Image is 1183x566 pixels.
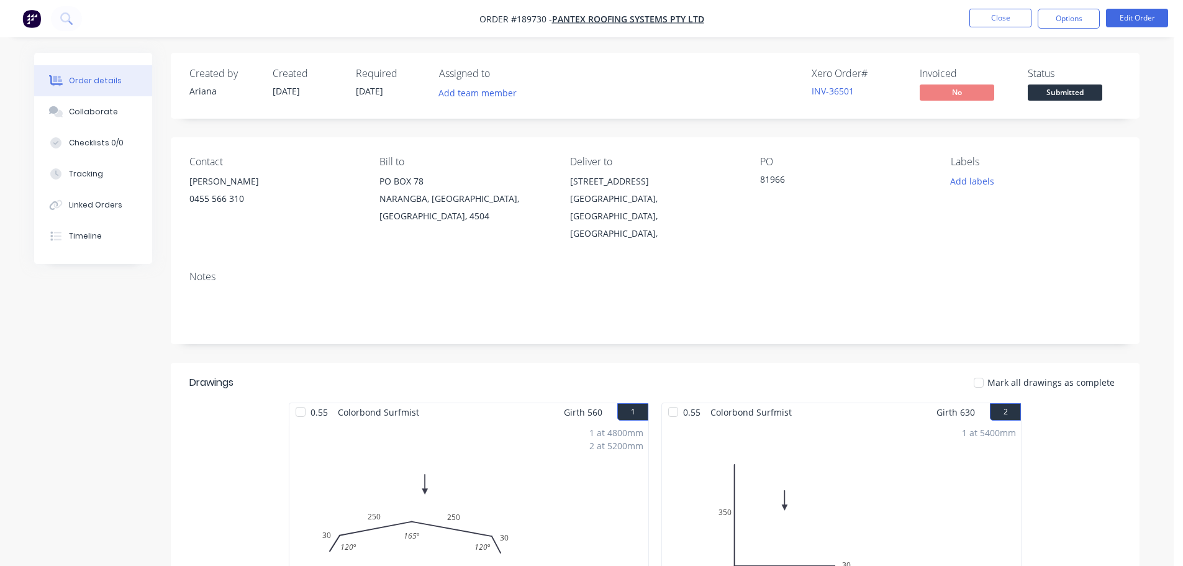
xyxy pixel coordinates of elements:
div: 0455 566 310 [189,190,360,208]
span: [DATE] [356,85,383,97]
button: Add team member [439,84,524,101]
a: PANTEX ROOFING SYSTEMS PTY LTD [552,13,704,25]
button: Tracking [34,158,152,189]
div: PO BOX 78NARANGBA, [GEOGRAPHIC_DATA], [GEOGRAPHIC_DATA], 4504 [379,173,550,225]
button: Add labels [943,173,1000,189]
button: Options [1038,9,1100,29]
button: Linked Orders [34,189,152,221]
div: PO BOX 78 [379,173,550,190]
div: Status [1028,68,1121,80]
img: Factory [22,9,41,28]
a: INV-36501 [812,85,854,97]
button: Collaborate [34,96,152,127]
div: [PERSON_NAME]0455 566 310 [189,173,360,212]
div: Timeline [69,231,102,242]
div: Xero Order # [812,68,905,80]
div: PO [760,156,930,168]
div: Required [356,68,424,80]
span: Girth 560 [564,403,602,421]
span: 0.55 [678,403,705,421]
div: [STREET_ADDRESS][GEOGRAPHIC_DATA], [GEOGRAPHIC_DATA], [GEOGRAPHIC_DATA], [570,173,740,242]
button: Submitted [1028,84,1102,103]
div: Contact [189,156,360,168]
div: Linked Orders [69,199,122,211]
span: Submitted [1028,84,1102,100]
button: 2 [990,403,1021,421]
div: Deliver to [570,156,740,168]
span: [DATE] [273,85,300,97]
button: 1 [617,403,648,421]
div: [STREET_ADDRESS] [570,173,740,190]
div: Ariana [189,84,258,98]
button: Timeline [34,221,152,252]
button: Close [969,9,1031,27]
div: [PERSON_NAME] [189,173,360,190]
div: 1 at 4800mm [589,426,643,439]
span: Girth 630 [936,403,975,421]
button: Order details [34,65,152,96]
div: Labels [951,156,1121,168]
span: Mark all drawings as complete [987,376,1115,389]
div: Assigned to [439,68,563,80]
div: NARANGBA, [GEOGRAPHIC_DATA], [GEOGRAPHIC_DATA], 4504 [379,190,550,225]
div: Drawings [189,375,233,390]
button: Checklists 0/0 [34,127,152,158]
button: Add team member [432,84,524,101]
div: Order details [69,75,122,86]
span: No [920,84,994,100]
div: [GEOGRAPHIC_DATA], [GEOGRAPHIC_DATA], [GEOGRAPHIC_DATA], [570,190,740,242]
div: Tracking [69,168,103,180]
div: Invoiced [920,68,1013,80]
div: Checklists 0/0 [69,137,124,148]
iframe: Intercom live chat [1141,524,1171,554]
span: 0.55 [306,403,333,421]
div: 1 at 5400mm [962,426,1016,439]
span: Colorbond Surfmist [705,403,797,421]
button: Edit Order [1106,9,1168,27]
div: Collaborate [69,106,118,117]
div: Created by [189,68,258,80]
div: Notes [189,271,1121,283]
span: Order #189730 - [479,13,552,25]
div: Bill to [379,156,550,168]
div: 81966 [760,173,915,190]
span: Colorbond Surfmist [333,403,424,421]
div: 2 at 5200mm [589,439,643,452]
div: Created [273,68,341,80]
